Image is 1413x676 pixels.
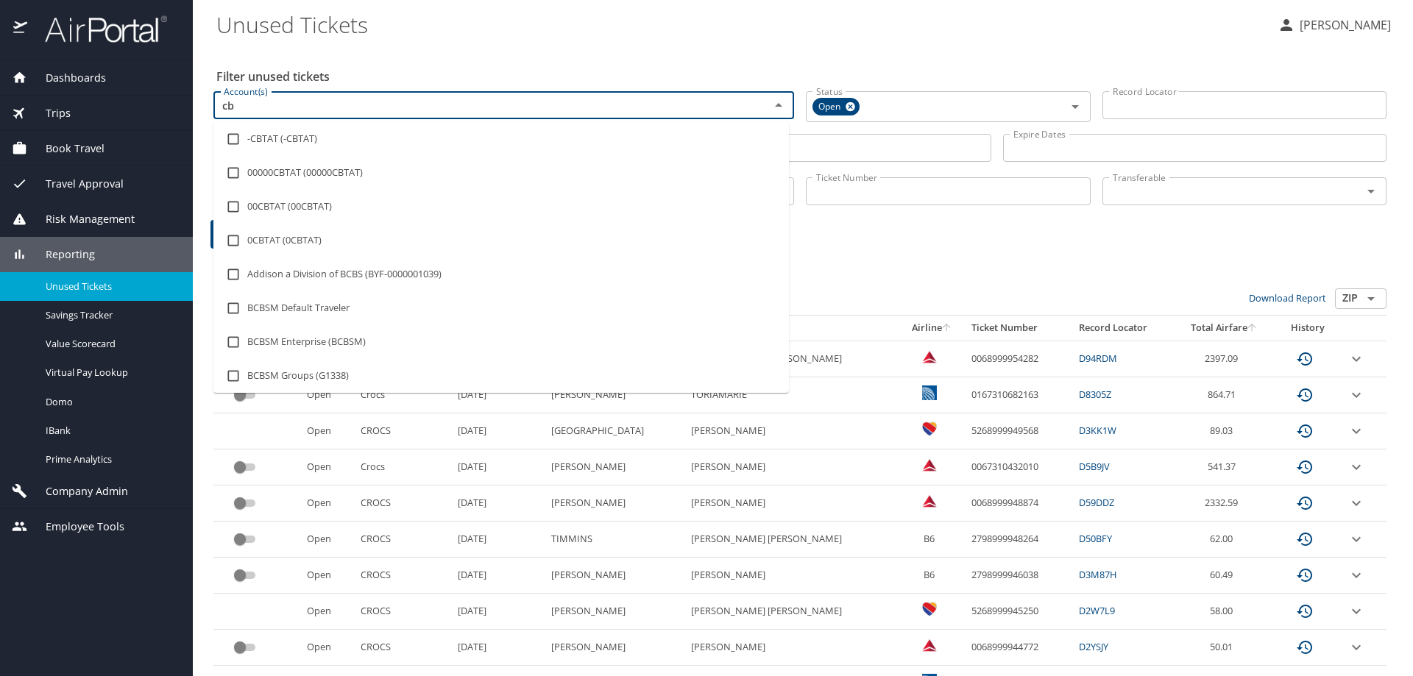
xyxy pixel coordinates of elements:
td: [PERSON_NAME] [685,413,899,449]
span: Unused Tickets [46,280,175,293]
td: 0068999948874 [966,485,1073,522]
h1: Unused Tickets [216,1,1266,47]
td: Open [301,630,354,666]
button: expand row [1348,458,1365,476]
td: [DATE] [452,449,545,485]
a: D3KK1W [1079,424,1116,437]
td: 89.03 [1175,413,1275,449]
span: Prime Analytics [46,452,175,466]
td: [DATE] [452,630,545,666]
td: 60.49 [1175,558,1275,594]
button: Open [1361,288,1381,309]
span: Employee Tools [27,519,124,535]
span: Virtual Pay Lookup [46,366,175,380]
td: Open [301,558,354,594]
button: expand row [1348,602,1365,620]
td: [PERSON_NAME] [545,630,685,666]
img: Southwest Airlines [922,602,937,616]
li: 0CBTAT (0CBTAT) [213,224,789,257]
td: 50.01 [1175,630,1275,666]
td: CROCS [355,630,452,666]
button: expand row [1348,638,1365,656]
td: [PERSON_NAME] [545,485,685,522]
td: [DATE] [452,558,545,594]
button: expand row [1348,350,1365,368]
span: B6 [924,532,935,545]
td: Open [301,485,354,522]
td: [PERSON_NAME] [PERSON_NAME] [685,594,899,630]
img: Delta Airlines [922,349,937,364]
td: [PERSON_NAME] [PERSON_NAME] [685,341,899,377]
td: CROCS [355,522,452,558]
span: Domo [46,395,175,409]
li: BCBSM Groups (G1338) [213,359,789,393]
th: Ticket Number [966,316,1073,341]
img: Delta Airlines [922,458,937,472]
td: CROCS [355,413,452,449]
td: 0167310682163 [966,377,1073,413]
td: 2798999946038 [966,558,1073,594]
span: Travel Approval [27,176,124,192]
td: Open [301,449,354,485]
td: CROCS [355,485,452,522]
img: Delta Airlines [922,494,937,508]
span: Trips [27,105,71,121]
button: Open [1361,181,1381,202]
p: [PERSON_NAME] [1295,16,1391,34]
li: 00000CBTAT (00000CBTAT) [213,156,789,190]
td: [PERSON_NAME] [685,449,899,485]
span: Open [812,99,849,115]
img: icon-airportal.png [13,15,29,43]
td: [PERSON_NAME] [685,485,899,522]
a: D3M87H [1079,568,1116,581]
td: [PERSON_NAME] [685,630,899,666]
img: United Airlines [922,385,937,400]
li: BCBSM Enterprise (BCBSM) [213,325,789,359]
td: 62.00 [1175,522,1275,558]
li: 00CBTAT (00CBTAT) [213,190,789,224]
td: 0068999954282 [966,341,1073,377]
a: D50BFY [1079,532,1112,545]
td: CROCS [355,594,452,630]
a: Download Report [1249,291,1326,305]
td: Open [301,594,354,630]
td: [DATE] [452,485,545,522]
th: Airline [899,316,965,341]
td: [DATE] [452,413,545,449]
h2: Filter unused tickets [216,65,1389,88]
button: Filter [210,220,259,249]
td: 0068999944772 [966,630,1073,666]
button: expand row [1348,530,1365,548]
a: D2YSJY [1079,640,1108,653]
td: [PERSON_NAME] [685,558,899,594]
a: D2W7L9 [1079,604,1115,617]
td: 58.00 [1175,594,1275,630]
li: BCBSM Default Traveler [213,291,789,325]
button: sort [942,324,952,333]
th: Total Airfare [1175,316,1275,341]
td: [PERSON_NAME] [PERSON_NAME] [685,522,899,558]
a: D59DDZ [1079,496,1114,509]
td: TIMMINS [545,522,685,558]
th: First Name [685,316,899,341]
td: 5268999949568 [966,413,1073,449]
span: Value Scorecard [46,337,175,351]
td: [DATE] [452,522,545,558]
td: 541.37 [1175,449,1275,485]
img: airportal-logo.png [29,15,167,43]
span: B6 [924,568,935,581]
a: D5B9JV [1079,460,1110,473]
button: expand row [1348,494,1365,512]
li: -CBTAT (-CBTAT) [213,122,789,156]
span: Reporting [27,246,95,263]
button: [PERSON_NAME] [1272,12,1397,38]
a: D8305Z [1079,388,1111,401]
button: expand row [1348,386,1365,404]
td: [GEOGRAPHIC_DATA] [545,413,685,449]
td: [PERSON_NAME] [545,594,685,630]
td: 864.71 [1175,377,1275,413]
td: 2798999948264 [966,522,1073,558]
th: History [1275,316,1342,341]
td: Open [301,413,354,449]
button: expand row [1348,422,1365,440]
